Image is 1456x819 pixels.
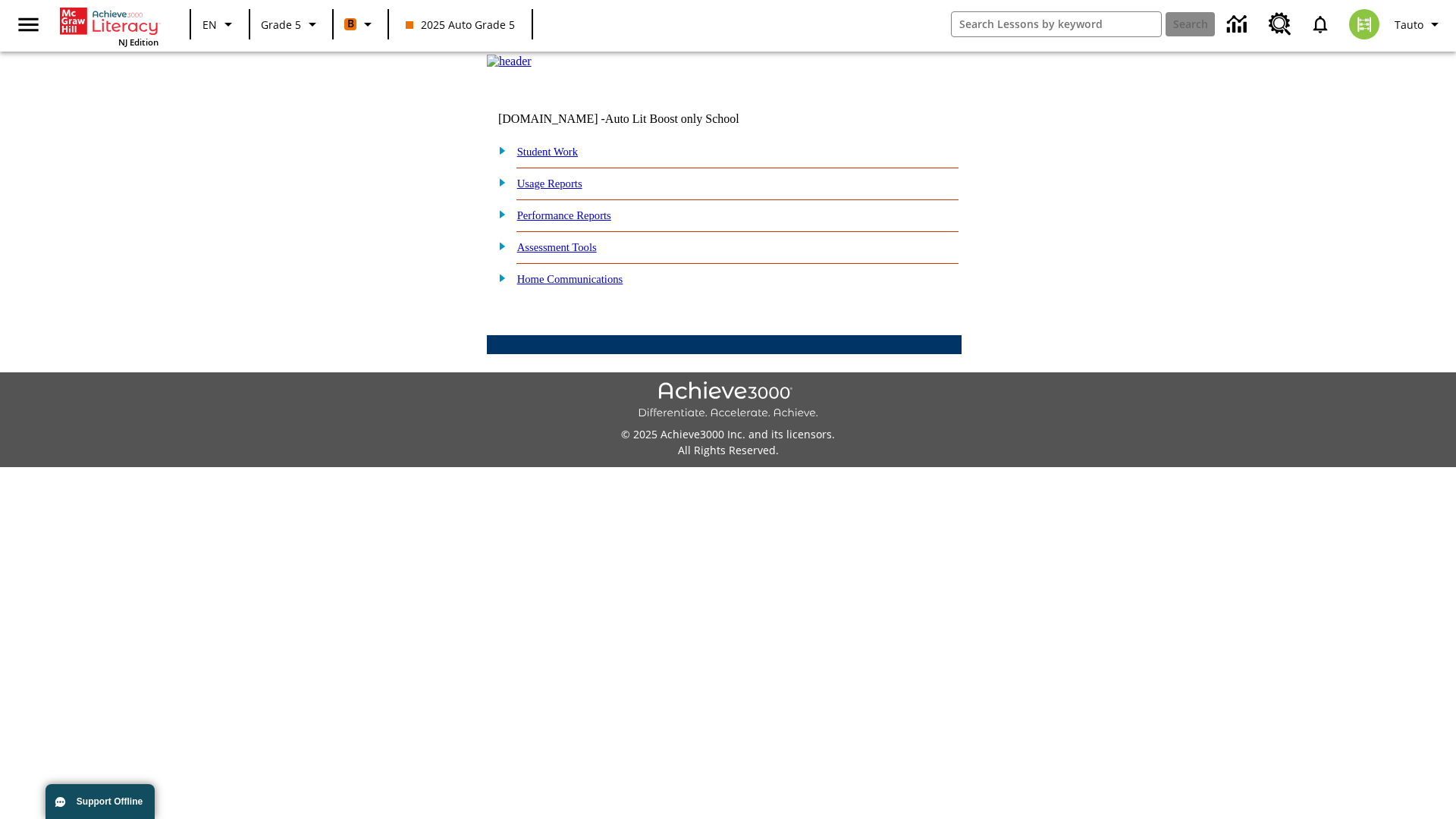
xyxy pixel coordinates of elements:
button: Boost Class color is orange. Change class color [338,11,383,38]
a: Home Communications [517,273,623,285]
button: Open side menu [6,2,51,47]
img: plus.gif [491,271,507,284]
button: Support Offline [45,784,155,819]
span: B [347,14,354,33]
img: plus.gif [491,143,507,157]
button: Select a new avatar [1340,5,1389,44]
div: Home [60,5,158,48]
img: plus.gif [491,175,507,189]
a: Notifications [1301,5,1340,44]
button: Language: EN, Select a language [196,11,244,38]
a: Performance Reports [517,209,611,221]
a: Assessment Tools [517,241,597,253]
span: 2025 Auto Grade 5 [406,17,515,33]
nobr: Auto Lit Boost only School [605,112,739,125]
button: Grade: Grade 5, Select a grade [255,11,328,38]
a: Student Work [517,146,578,158]
img: avatar image [1349,9,1379,39]
a: Resource Center, Will open in new tab [1260,4,1301,45]
span: NJ Edition [118,36,158,48]
a: Data Center [1218,4,1260,45]
img: plus.gif [491,207,507,221]
span: EN [202,17,217,33]
input: search field [952,12,1161,36]
img: plus.gif [491,239,507,253]
span: Grade 5 [261,17,301,33]
span: Tauto [1395,17,1423,33]
span: Support Offline [77,796,143,807]
a: Usage Reports [517,177,582,190]
img: header [487,55,532,68]
button: Profile/Settings [1389,11,1450,38]
td: [DOMAIN_NAME] - [498,112,777,126]
img: Achieve3000 Differentiate Accelerate Achieve [638,381,818,420]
